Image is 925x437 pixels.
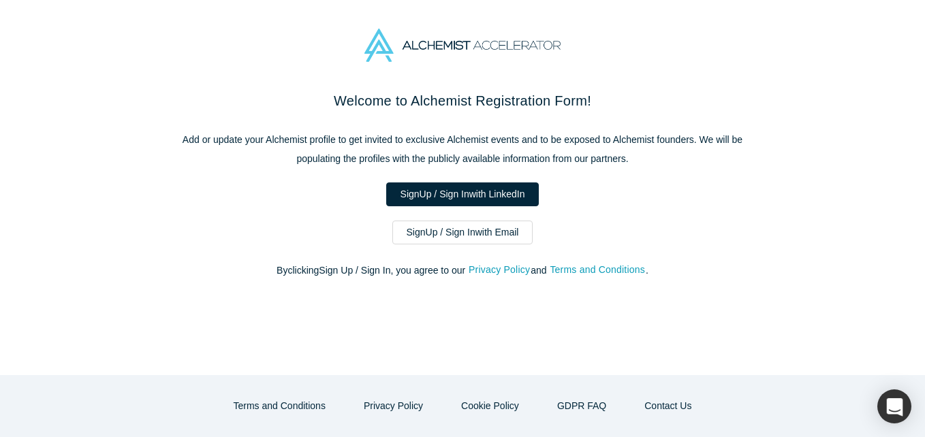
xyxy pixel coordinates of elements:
[176,130,749,168] p: Add or update your Alchemist profile to get invited to exclusive Alchemist events and to be expos...
[176,263,749,278] p: By clicking Sign Up / Sign In , you agree to our and .
[447,394,533,418] button: Cookie Policy
[176,91,749,111] h2: Welcome to Alchemist Registration Form!
[392,221,533,244] a: SignUp / Sign Inwith Email
[219,394,340,418] button: Terms and Conditions
[349,394,437,418] button: Privacy Policy
[630,394,706,418] button: Contact Us
[386,182,539,206] a: SignUp / Sign Inwith LinkedIn
[549,262,646,278] button: Terms and Conditions
[468,262,531,278] button: Privacy Policy
[543,394,621,418] a: GDPR FAQ
[364,29,561,62] img: Alchemist Accelerator Logo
